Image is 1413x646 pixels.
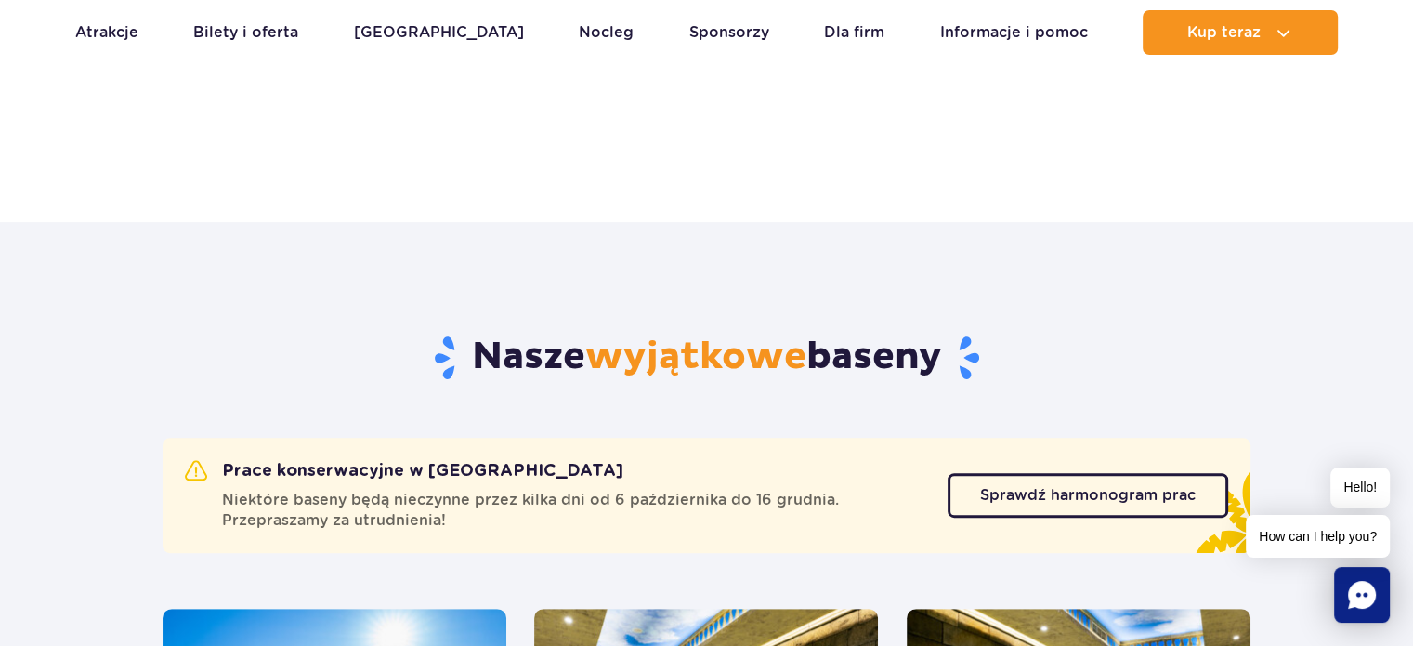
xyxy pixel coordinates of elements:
[222,490,839,531] span: Niektóre baseny będą nieczynne przez kilka dni od 6 października do 16 grudnia. Przepraszamy za u...
[940,10,1088,55] a: Informacje i pomoc
[354,10,524,55] a: [GEOGRAPHIC_DATA]
[1143,10,1338,55] button: Kup teraz
[1187,24,1261,41] span: Kup teraz
[824,10,884,55] a: Dla firm
[185,460,623,482] h2: Prace konserwacyjne w [GEOGRAPHIC_DATA]
[1246,515,1390,558] span: How can I help you?
[980,488,1196,503] span: Sprawdź harmonogram prac
[585,334,806,380] span: wyjątkowe
[75,10,138,55] a: Atrakcje
[579,10,634,55] a: Nocleg
[1334,567,1390,623] div: Chat
[163,334,1250,382] h2: Nasze baseny
[689,10,769,55] a: Sponsorzy
[1330,468,1390,508] span: Hello!
[948,473,1228,518] a: Sprawdź harmonogram prac
[193,10,298,55] a: Bilety i oferta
